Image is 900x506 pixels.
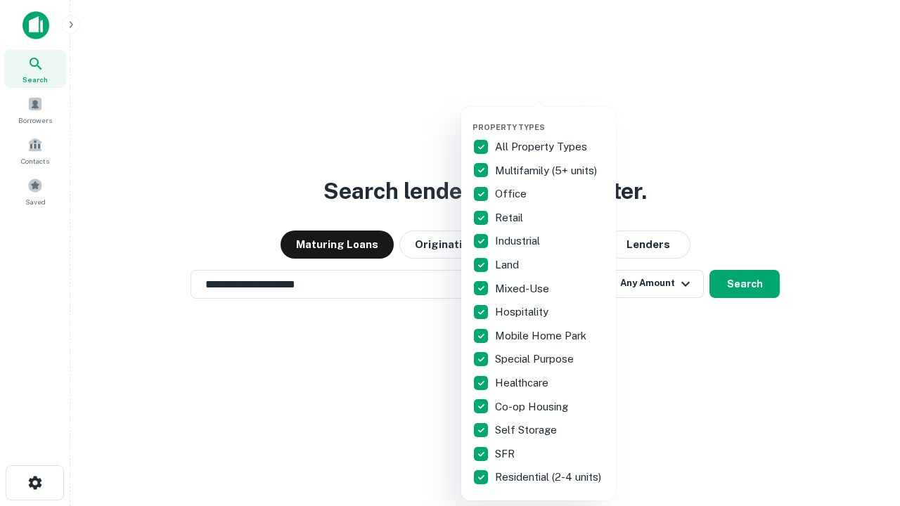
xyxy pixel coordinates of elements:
p: Office [495,186,529,202]
p: All Property Types [495,138,590,155]
p: Industrial [495,233,543,249]
p: Mobile Home Park [495,327,589,344]
span: Property Types [472,123,545,131]
p: SFR [495,446,517,462]
p: Self Storage [495,422,560,439]
p: Multifamily (5+ units) [495,162,600,179]
p: Land [495,257,522,273]
iframe: Chat Widget [830,394,900,461]
p: Hospitality [495,304,551,320]
p: Co-op Housing [495,398,571,415]
p: Special Purpose [495,351,577,368]
p: Residential (2-4 units) [495,469,604,486]
p: Healthcare [495,375,551,391]
p: Mixed-Use [495,280,552,297]
p: Retail [495,209,526,226]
